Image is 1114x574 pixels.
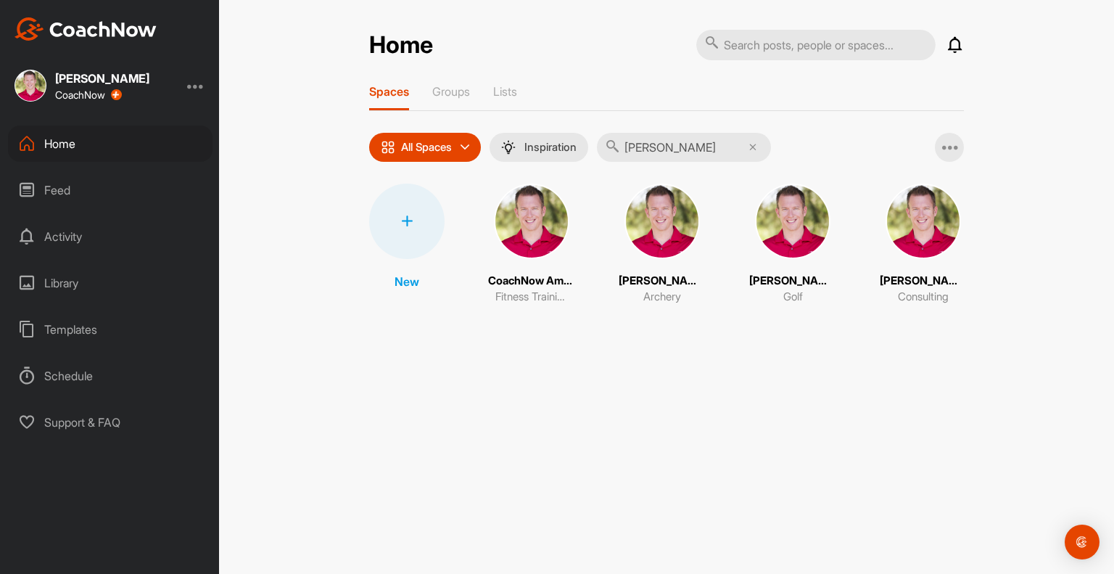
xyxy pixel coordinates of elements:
p: Lists [493,84,517,99]
p: Fitness Training [495,289,568,306]
div: Support & FAQ [8,404,213,440]
div: Templates [8,311,213,348]
p: [PERSON_NAME] [880,273,967,290]
div: CoachNow [55,89,122,101]
div: [PERSON_NAME] [55,73,149,84]
img: menuIcon [501,140,516,155]
img: square_ead948d6d4d06980d244dc1785dd9d9f.jpg [755,184,830,259]
div: Schedule [8,358,213,394]
p: [PERSON_NAME] [619,273,706,290]
img: CoachNow [15,17,157,41]
img: square_ead948d6d4d06980d244dc1785dd9d9f.jpg [886,184,961,259]
img: square_ead948d6d4d06980d244dc1785dd9d9f.jpg [494,184,569,259]
input: Search posts, people or spaces... [696,30,936,60]
p: [PERSON_NAME] [749,273,836,290]
p: Inspiration [524,142,577,153]
div: Home [8,126,213,162]
img: icon [381,140,395,155]
p: New [395,273,419,290]
p: All Spaces [401,142,452,153]
a: [PERSON_NAME]Consulting [880,184,967,306]
div: Activity [8,218,213,255]
div: Open Intercom Messenger [1065,525,1099,559]
div: Feed [8,172,213,208]
div: Library [8,265,213,301]
p: CoachNow Ambassador Content - [PERSON_NAME] [488,273,575,290]
img: square_ead948d6d4d06980d244dc1785dd9d9f.jpg [624,184,700,259]
p: Groups [432,84,470,99]
a: CoachNow Ambassador Content - [PERSON_NAME]Fitness Training [488,184,575,306]
img: square_ead948d6d4d06980d244dc1785dd9d9f.jpg [15,70,46,102]
a: [PERSON_NAME]Golf [749,184,836,306]
p: Golf [783,289,803,306]
a: [PERSON_NAME]Archery [619,184,706,306]
p: Consulting [898,289,949,306]
p: Archery [643,289,681,306]
h2: Home [369,31,433,60]
input: Search... [597,133,771,162]
p: Spaces [369,84,409,99]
